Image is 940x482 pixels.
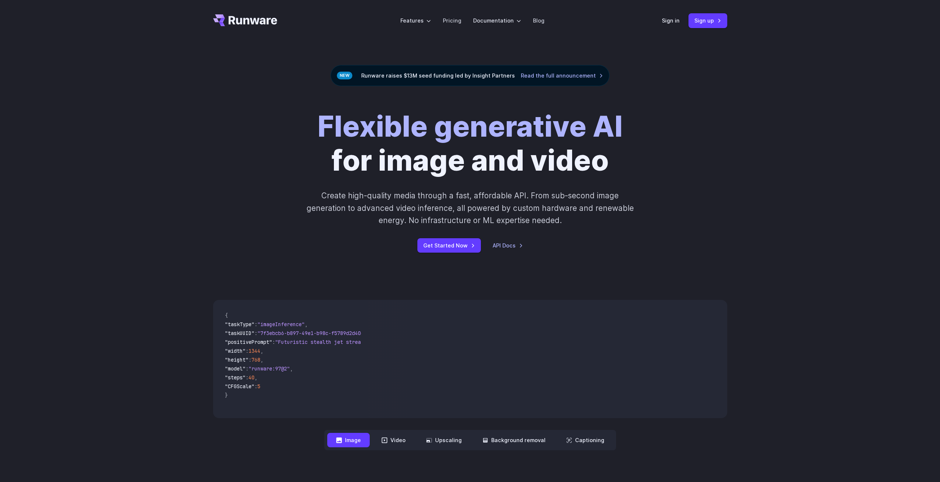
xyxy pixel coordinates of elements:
[272,339,275,345] span: :
[417,238,481,253] a: Get Started Now
[225,339,272,345] span: "positivePrompt"
[373,433,414,447] button: Video
[473,16,521,25] label: Documentation
[249,374,254,381] span: 40
[225,348,246,354] span: "width"
[225,374,246,381] span: "steps"
[305,321,308,328] span: ,
[260,356,263,363] span: ,
[557,433,613,447] button: Captioning
[443,16,461,25] a: Pricing
[533,16,544,25] a: Blog
[290,365,293,372] span: ,
[225,312,228,319] span: {
[225,365,246,372] span: "model"
[493,241,523,250] a: API Docs
[225,383,254,390] span: "CFGScale"
[521,71,603,80] a: Read the full announcement
[246,365,249,372] span: :
[400,16,431,25] label: Features
[249,348,260,354] span: 1344
[257,330,370,336] span: "7f3ebcb6-b897-49e1-b98c-f5789d2d40d7"
[246,348,249,354] span: :
[225,330,254,336] span: "taskUUID"
[254,321,257,328] span: :
[331,65,609,86] div: Runware raises $13M seed funding led by Insight Partners
[254,383,257,390] span: :
[327,433,370,447] button: Image
[254,330,257,336] span: :
[318,109,623,144] strong: Flexible generative AI
[257,321,305,328] span: "imageInference"
[305,189,635,226] p: Create high-quality media through a fast, affordable API. From sub-second image generation to adv...
[213,14,277,26] a: Go to /
[249,356,252,363] span: :
[257,383,260,390] span: 5
[225,321,254,328] span: "taskType"
[417,433,471,447] button: Upscaling
[474,433,554,447] button: Background removal
[249,365,290,372] span: "runware:97@2"
[246,374,249,381] span: :
[688,13,727,28] a: Sign up
[225,356,249,363] span: "height"
[275,339,544,345] span: "Futuristic stealth jet streaking through a neon-lit cityscape with glowing purple exhaust"
[318,110,623,178] h1: for image and video
[252,356,260,363] span: 768
[225,392,228,399] span: }
[254,374,257,381] span: ,
[260,348,263,354] span: ,
[662,16,680,25] a: Sign in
